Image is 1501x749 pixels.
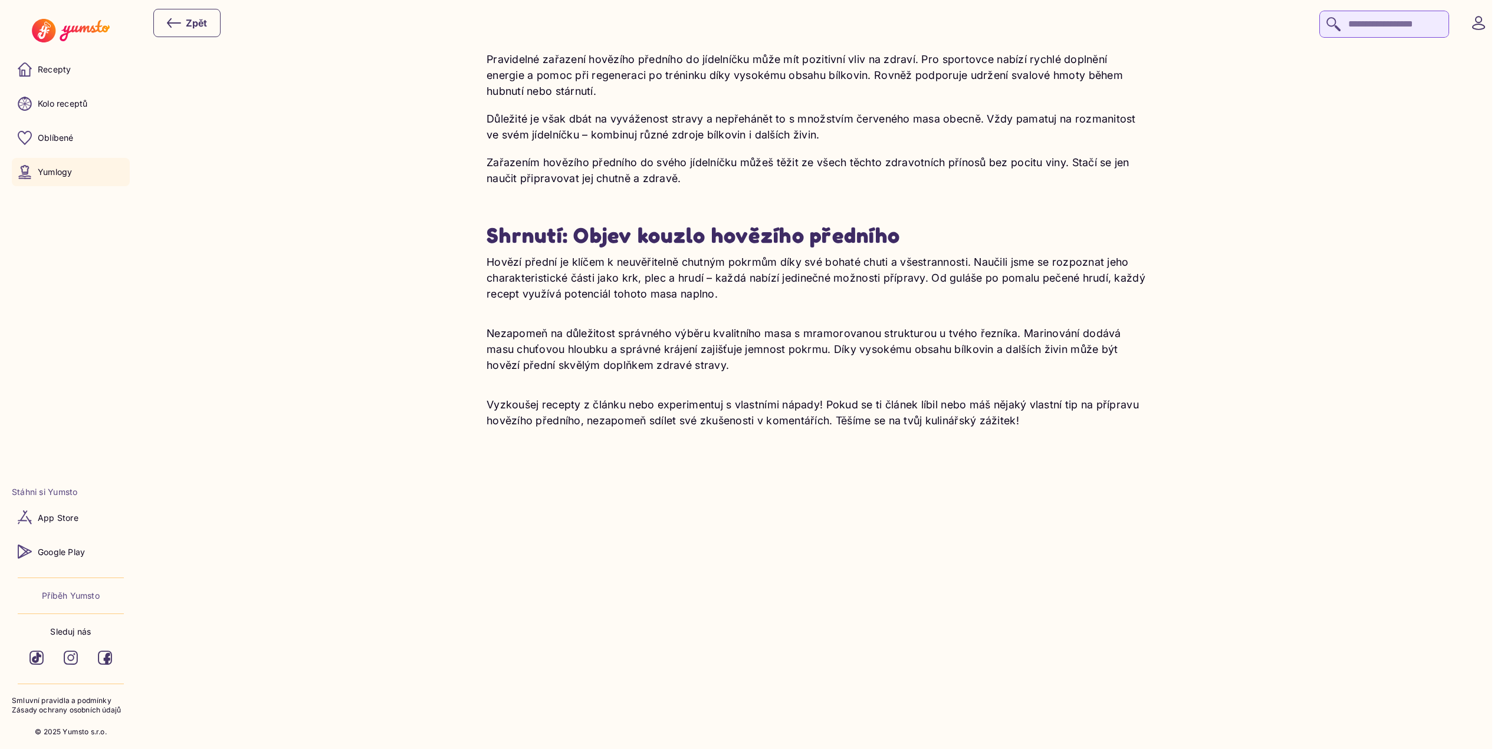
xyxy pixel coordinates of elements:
p: Recepty [38,64,71,75]
iframe: Advertisement [487,464,805,729]
p: Nezapomeň na důležitost správného výběru kvalitního masa s mramorovanou strukturou u tvého řezník... [487,325,1147,373]
p: Pravidelné zařazení hovězího předního do jídelníčku může mít pozitivní vliv na zdraví. Pro sporto... [487,51,1147,99]
a: Google Play [12,537,130,566]
img: Yumsto logo [32,19,109,42]
li: Stáhni si Yumsto [12,486,130,498]
p: © 2025 Yumsto s.r.o. [35,727,107,737]
p: Sleduj nás [50,626,91,638]
a: Příběh Yumsto [42,590,100,602]
h2: Shrnutí: Objev kouzlo hovězího předního [487,222,1147,248]
a: Oblíbené [12,124,130,152]
p: Yumlogy [38,166,72,178]
p: Google Play [38,546,85,558]
p: Zařazením hovězího předního do svého jídelníčku můžeš těžit ze všech těchto zdravotních přínosů b... [487,154,1147,186]
a: Kolo receptů [12,90,130,118]
a: App Store [12,503,130,532]
a: Recepty [12,55,130,84]
div: Zpět [167,16,207,30]
p: App Store [38,512,78,524]
p: Důležité je však dbát na vyváženost stravy a nepřehánět to s množstvím červeného masa obecně. Vžd... [487,111,1147,143]
p: Hovězí přední je klíčem k neuvěřitelně chutným pokrmům díky své bohaté chuti a všestrannosti. Nau... [487,254,1147,302]
iframe: Advertisement [829,464,1147,729]
a: Smluvní pravidla a podmínky [12,696,130,706]
a: Zásady ochrany osobních údajů [12,705,130,715]
p: Kolo receptů [38,98,88,110]
a: Yumlogy [12,158,130,186]
button: Zpět [153,9,221,37]
p: Oblíbené [38,132,74,144]
p: Vyzkoušej recepty z článku nebo experimentuj s vlastními nápady! Pokud se ti článek líbil nebo má... [487,397,1147,428]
